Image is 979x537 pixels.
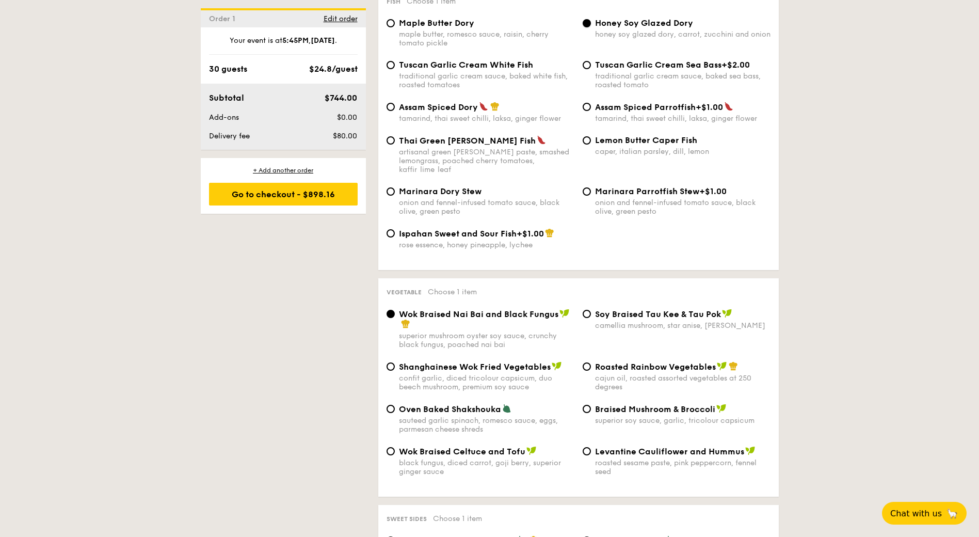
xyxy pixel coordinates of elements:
input: Assam Spiced Dorytamarind, thai sweet chilli, laksa, ginger flower [387,103,395,111]
span: Choose 1 item [428,288,477,296]
div: cajun oil, roasted assorted vegetables at 250 degrees [595,374,771,391]
span: Roasted Rainbow Vegetables [595,362,716,372]
strong: 5:45PM [282,36,309,45]
span: +$1.00 [696,102,723,112]
div: traditional garlic cream sauce, baked sea bass, roasted tomato [595,72,771,89]
div: onion and fennel-infused tomato sauce, black olive, green pesto [595,198,771,216]
span: $0.00 [337,113,357,122]
div: + Add another order [209,166,358,175]
span: Assam Spiced Parrotfish [595,102,696,112]
span: Vegetable [387,289,422,296]
input: Lemon Butter Caper Fishcaper, italian parsley, dill, lemon [583,136,591,145]
img: icon-vegan.f8ff3823.svg [526,446,537,455]
img: icon-vegan.f8ff3823.svg [552,361,562,371]
img: icon-vegan.f8ff3823.svg [559,309,570,318]
div: $24.8/guest [309,63,358,75]
div: traditional garlic cream sauce, baked white fish, roasted tomatoes [399,72,574,89]
span: ⁠Soy Braised Tau Kee & Tau Pok [595,309,721,319]
img: icon-vegan.f8ff3823.svg [722,309,732,318]
img: icon-spicy.37a8142b.svg [479,102,488,111]
img: icon-vegan.f8ff3823.svg [717,361,727,371]
span: $80.00 [333,132,357,140]
div: 30 guests [209,63,247,75]
div: confit garlic, diced tricolour capsicum, duo beech mushroom, premium soy sauce [399,374,574,391]
span: Shanghainese Wok Fried Vegetables [399,362,551,372]
input: Marinara Parrotfish Stew+$1.00onion and fennel-infused tomato sauce, black olive, green pesto [583,187,591,196]
div: sauteed garlic spinach, romesco sauce, eggs, parmesan cheese shreds [399,416,574,434]
input: Honey Soy Glazed Doryhoney soy glazed dory, carrot, zucchini and onion [583,19,591,27]
span: $744.00 [325,93,357,103]
img: icon-vegan.f8ff3823.svg [745,446,756,455]
span: Ispahan Sweet and Sour Fish [399,229,517,239]
input: Wok Braised Nai Bai and Black Fungussuperior mushroom oyster soy sauce, crunchy black fungus, poa... [387,310,395,318]
span: Thai Green [PERSON_NAME] Fish [399,136,536,146]
div: camellia mushroom, star anise, [PERSON_NAME] [595,321,771,330]
img: icon-spicy.37a8142b.svg [724,102,733,111]
span: Honey Soy Glazed Dory [595,18,693,28]
div: superior mushroom oyster soy sauce, crunchy black fungus, poached nai bai [399,331,574,349]
span: Maple Butter Dory [399,18,474,28]
span: Marinara Parrotfish Stew [595,186,699,196]
span: Lemon Butter Caper Fish [595,135,697,145]
div: superior soy sauce, garlic, tricolour capsicum [595,416,771,425]
span: Delivery fee [209,132,250,140]
span: +$1.00 [517,229,544,239]
span: +$1.00 [699,186,727,196]
div: artisanal green [PERSON_NAME] paste, smashed lemongrass, poached cherry tomatoes, kaffir lime leaf [399,148,574,174]
img: icon-vegetarian.fe4039eb.svg [502,404,511,413]
div: Go to checkout - $898.16 [209,183,358,206]
img: icon-chef-hat.a58ddaea.svg [729,361,738,371]
span: 🦙 [946,508,958,519]
input: Roasted Rainbow Vegetablescajun oil, roasted assorted vegetables at 250 degrees [583,362,591,371]
button: Chat with us🦙 [882,502,967,525]
div: honey soy glazed dory, carrot, zucchini and onion [595,30,771,39]
div: roasted sesame paste, pink peppercorn, fennel seed [595,459,771,476]
span: Levantine Cauliflower and Hummus [595,447,744,456]
span: Chat with us [890,509,942,518]
input: Assam Spiced Parrotfish+$1.00tamarind, thai sweet chilli, laksa, ginger flower [583,103,591,111]
span: Oven Baked Shakshouka [399,404,501,414]
div: rose essence, honey pineapple, lychee [399,241,574,249]
input: Tuscan Garlic Cream Sea Bass+$2.00traditional garlic cream sauce, baked sea bass, roasted tomato [583,61,591,69]
input: Braised Mushroom & Broccolisuperior soy sauce, garlic, tricolour capsicum [583,405,591,413]
span: Marinara Dory Stew [399,186,482,196]
input: ⁠Soy Braised Tau Kee & Tau Pokcamellia mushroom, star anise, [PERSON_NAME] [583,310,591,318]
input: Oven Baked Shakshoukasauteed garlic spinach, romesco sauce, eggs, parmesan cheese shreds [387,405,395,413]
img: icon-chef-hat.a58ddaea.svg [545,228,554,238]
span: +$2.00 [721,60,750,70]
span: Tuscan Garlic Cream Sea Bass [595,60,721,70]
input: Marinara Dory Stewonion and fennel-infused tomato sauce, black olive, green pesto [387,187,395,196]
img: icon-chef-hat.a58ddaea.svg [401,319,410,328]
input: Shanghainese Wok Fried Vegetablesconfit garlic, diced tricolour capsicum, duo beech mushroom, pre... [387,362,395,371]
div: black fungus, diced carrot, goji berry, superior ginger sauce [399,459,574,476]
input: Thai Green [PERSON_NAME] Fishartisanal green [PERSON_NAME] paste, smashed lemongrass, poached che... [387,136,395,145]
span: Wok Braised Nai Bai and Black Fungus [399,309,558,319]
div: onion and fennel-infused tomato sauce, black olive, green pesto [399,198,574,216]
div: tamarind, thai sweet chilli, laksa, ginger flower [595,114,771,123]
span: Add-ons [209,113,239,122]
input: Maple Butter Dorymaple butter, romesco sauce, raisin, cherry tomato pickle [387,19,395,27]
input: Ispahan Sweet and Sour Fish+$1.00rose essence, honey pineapple, lychee [387,229,395,238]
span: Subtotal [209,93,244,103]
span: Assam Spiced Dory [399,102,478,112]
strong: [DATE] [311,36,335,45]
span: Sweet sides [387,515,427,523]
img: icon-vegan.f8ff3823.svg [716,404,727,413]
input: Wok Braised Celtuce and Tofublack fungus, diced carrot, goji berry, superior ginger sauce [387,447,395,455]
span: Braised Mushroom & Broccoli [595,404,715,414]
span: Edit order [324,14,358,23]
input: Levantine Cauliflower and Hummusroasted sesame paste, pink peppercorn, fennel seed [583,447,591,455]
div: maple butter, romesco sauce, raisin, cherry tomato pickle [399,30,574,48]
img: icon-spicy.37a8142b.svg [537,135,546,145]
input: Tuscan Garlic Cream White Fishtraditional garlic cream sauce, baked white fish, roasted tomatoes [387,61,395,69]
span: Tuscan Garlic Cream White Fish [399,60,533,70]
div: tamarind, thai sweet chilli, laksa, ginger flower [399,114,574,123]
div: caper, italian parsley, dill, lemon [595,147,771,156]
div: Your event is at , . [209,36,358,55]
span: Order 1 [209,14,239,23]
span: Wok Braised Celtuce and Tofu [399,447,525,456]
img: icon-chef-hat.a58ddaea.svg [490,102,500,111]
span: Choose 1 item [433,514,482,523]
